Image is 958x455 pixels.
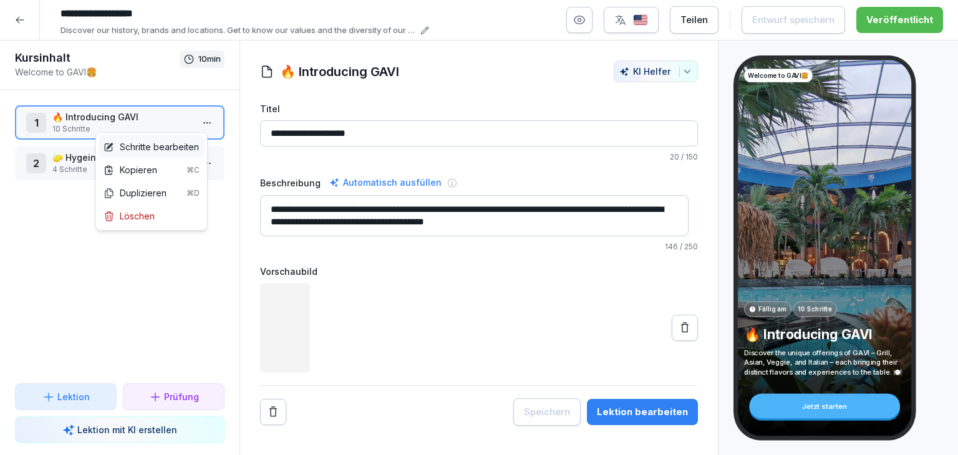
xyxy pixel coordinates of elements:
[619,66,692,77] div: KI Helfer
[186,188,200,199] div: ⌘D
[186,165,200,176] div: ⌘C
[680,13,708,27] div: Teilen
[104,163,200,176] div: Kopieren
[633,14,648,26] img: us.svg
[597,405,688,419] div: Lektion bearbeiten
[524,405,570,419] div: Speichern
[752,13,835,27] div: Entwurf speichern
[104,186,200,199] div: Duplizieren
[104,209,155,223] div: Löschen
[866,13,933,27] div: Veröffentlicht
[104,140,199,153] div: Schritte bearbeiten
